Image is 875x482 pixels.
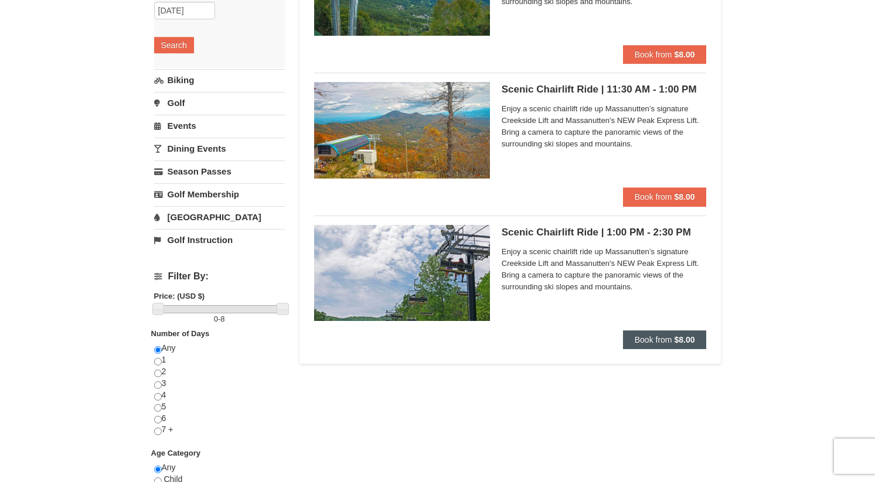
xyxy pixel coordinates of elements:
[154,271,285,282] h4: Filter By:
[154,229,285,251] a: Golf Instruction
[151,329,210,338] strong: Number of Days
[674,50,694,59] strong: $8.00
[502,227,707,238] h5: Scenic Chairlift Ride | 1:00 PM - 2:30 PM
[635,50,672,59] span: Book from
[623,187,707,206] button: Book from $8.00
[623,330,707,349] button: Book from $8.00
[154,206,285,228] a: [GEOGRAPHIC_DATA]
[674,335,694,344] strong: $8.00
[623,45,707,64] button: Book from $8.00
[635,335,672,344] span: Book from
[154,69,285,91] a: Biking
[502,103,707,150] span: Enjoy a scenic chairlift ride up Massanutten’s signature Creekside Lift and Massanutten's NEW Pea...
[635,192,672,201] span: Book from
[154,138,285,159] a: Dining Events
[154,292,205,300] strong: Price: (USD $)
[214,315,218,323] span: 0
[154,313,285,325] label: -
[154,115,285,136] a: Events
[502,246,707,293] span: Enjoy a scenic chairlift ride up Massanutten’s signature Creekside Lift and Massanutten's NEW Pea...
[502,84,707,95] h5: Scenic Chairlift Ride | 11:30 AM - 1:00 PM
[154,160,285,182] a: Season Passes
[154,183,285,205] a: Golf Membership
[314,225,490,321] img: 24896431-9-664d1467.jpg
[674,192,694,201] strong: $8.00
[154,343,285,447] div: Any 1 2 3 4 5 6 7 +
[154,37,194,53] button: Search
[151,449,201,457] strong: Age Category
[314,82,490,178] img: 24896431-13-a88f1aaf.jpg
[220,315,224,323] span: 8
[154,92,285,114] a: Golf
